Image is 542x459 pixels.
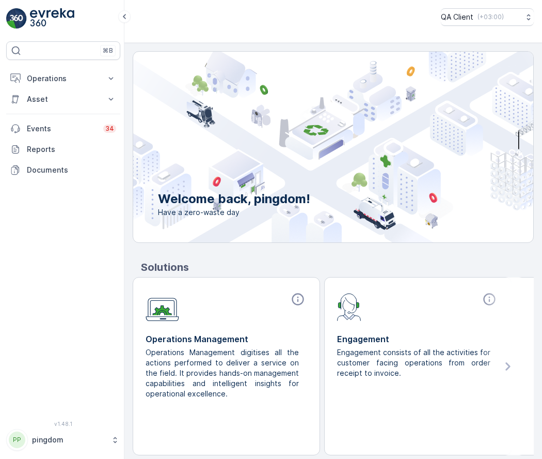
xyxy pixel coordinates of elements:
button: Operations [6,68,120,89]
img: logo_light-DOdMpM7g.png [30,8,74,29]
p: ( +03:00 ) [477,13,504,21]
p: Operations Management [146,333,307,345]
a: Events34 [6,118,120,139]
p: Engagement consists of all the activities for customer facing operations from order receipt to in... [337,347,490,378]
p: Documents [27,165,116,175]
p: Asset [27,94,100,104]
p: Reports [27,144,116,155]
p: pingdom [32,435,106,445]
button: QA Client(+03:00) [441,8,534,26]
button: PPpingdom [6,429,120,451]
p: Solutions [141,259,534,275]
p: Operations [27,73,100,84]
p: ⌘B [103,47,113,55]
img: module-icon [146,292,179,322]
p: Operations Management digitises all the actions performed to deliver a service on the field. It p... [146,347,299,399]
img: city illustration [87,52,533,242]
span: Have a zero-waste day [158,207,310,218]
p: Engagement [337,333,499,345]
p: QA Client [441,12,473,22]
a: Documents [6,160,120,180]
p: Events [27,124,97,134]
button: Asset [6,89,120,110]
p: 34 [105,125,114,133]
p: Welcome back, pingdom! [158,191,310,207]
img: module-icon [337,292,361,321]
a: Reports [6,139,120,160]
img: logo [6,8,27,29]
div: PP [9,432,25,448]
span: v 1.48.1 [6,421,120,427]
